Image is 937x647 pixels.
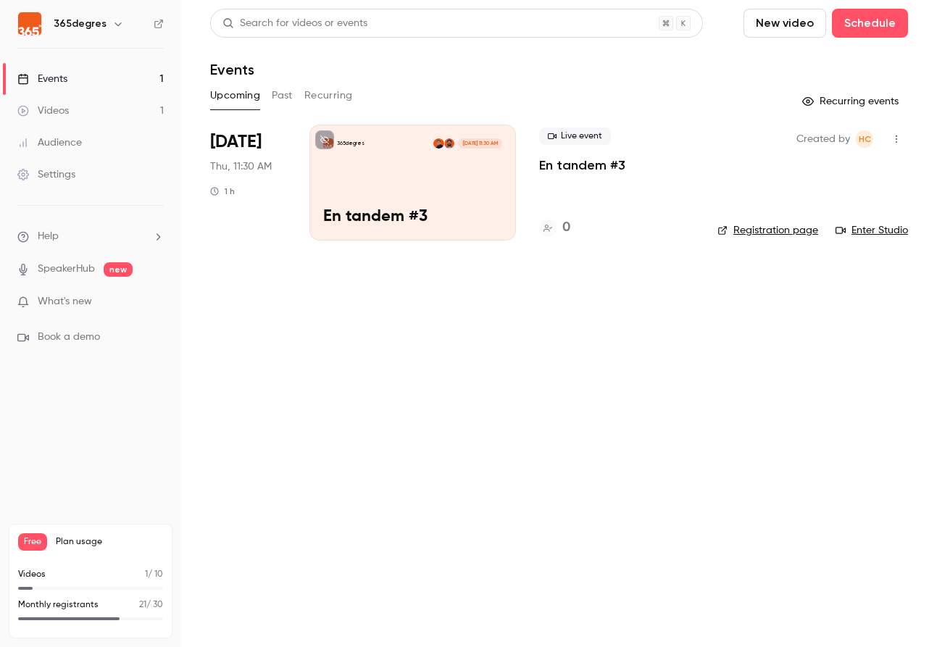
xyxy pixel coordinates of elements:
div: Videos [17,104,69,118]
p: En tandem #3 [323,208,502,227]
button: Upcoming [210,84,260,107]
a: SpeakerHub [38,262,95,277]
h1: Events [210,61,254,78]
span: 1 [145,570,148,579]
button: Schedule [832,9,908,38]
a: En tandem #3365degresDoriann DefemmeHélène CHOMIENNE[DATE] 11:30 AMEn tandem #3 [309,125,516,241]
span: What's new [38,294,92,309]
p: 365degres [337,140,365,147]
span: Thu, 11:30 AM [210,159,272,174]
button: Recurring [304,84,353,107]
h6: 365degres [54,17,107,31]
a: Registration page [717,223,818,238]
p: / 30 [139,598,163,611]
div: Oct 2 Thu, 11:30 AM (Europe/Paris) [210,125,286,241]
span: Created by [796,130,850,148]
span: [DATE] [210,130,262,154]
p: Monthly registrants [18,598,99,611]
div: 1 h [210,185,235,197]
button: Recurring events [796,90,908,113]
span: 21 [139,601,146,609]
li: help-dropdown-opener [17,229,164,244]
img: Hélène CHOMIENNE [433,138,443,149]
a: Enter Studio [836,223,908,238]
span: Live event [539,128,611,145]
span: Plan usage [56,536,163,548]
div: Audience [17,135,82,150]
p: / 10 [145,568,163,581]
img: 365degres [18,12,41,36]
p: Videos [18,568,46,581]
button: New video [744,9,826,38]
div: Events [17,72,67,86]
a: En tandem #3 [539,156,625,174]
div: Settings [17,167,75,182]
span: new [104,262,133,277]
div: Search for videos or events [222,16,367,31]
span: HC [859,130,871,148]
span: Free [18,533,47,551]
a: 0 [539,218,570,238]
span: Hélène CHOMIENNE [856,130,873,148]
img: Doriann Defemme [444,138,454,149]
button: Past [272,84,293,107]
span: Book a demo [38,330,100,345]
span: [DATE] 11:30 AM [458,138,501,149]
span: Help [38,229,59,244]
h4: 0 [562,218,570,238]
